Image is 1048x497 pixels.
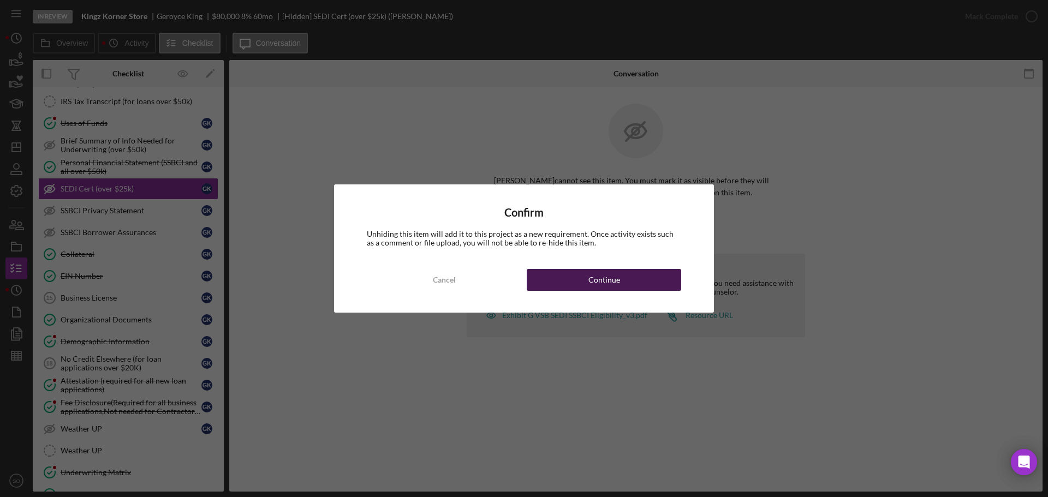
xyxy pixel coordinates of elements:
div: Open Intercom Messenger [1011,449,1037,475]
div: Cancel [433,269,456,291]
button: Cancel [367,269,521,291]
div: Continue [588,269,620,291]
button: Continue [527,269,681,291]
div: Unhiding this item will add it to this project as a new requirement. Once activity exists such as... [367,230,681,247]
h4: Confirm [367,206,681,219]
